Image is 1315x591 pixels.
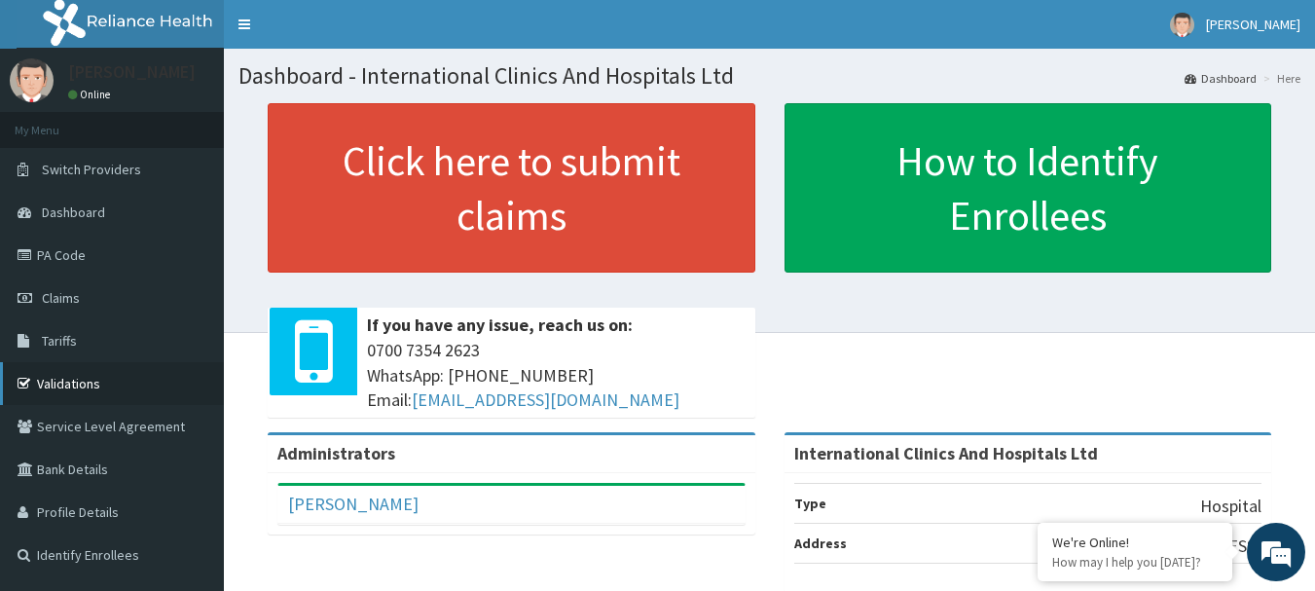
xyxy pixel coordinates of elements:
[1259,70,1300,87] li: Here
[1170,13,1194,37] img: User Image
[412,388,679,411] a: [EMAIL_ADDRESS][DOMAIN_NAME]
[68,88,115,101] a: Online
[794,535,847,552] b: Address
[238,63,1300,89] h1: Dashboard - International Clinics And Hospitals Ltd
[367,314,633,336] b: If you have any issue, reach us on:
[794,442,1098,464] strong: International Clinics And Hospitals Ltd
[42,161,141,178] span: Switch Providers
[42,332,77,350] span: Tariffs
[277,442,395,464] b: Administrators
[68,63,196,81] p: [PERSON_NAME]
[1200,494,1261,519] p: Hospital
[288,493,419,515] a: [PERSON_NAME]
[794,495,826,512] b: Type
[1052,554,1218,571] p: How may I help you today?
[1052,534,1218,551] div: We're Online!
[10,58,54,102] img: User Image
[42,203,105,221] span: Dashboard
[1185,70,1257,87] a: Dashboard
[42,289,80,307] span: Claims
[268,103,755,273] a: Click here to submit claims
[1206,16,1300,33] span: [PERSON_NAME]
[785,103,1272,273] a: How to Identify Enrollees
[367,338,746,413] span: 0700 7354 2623 WhatsApp: [PHONE_NUMBER] Email:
